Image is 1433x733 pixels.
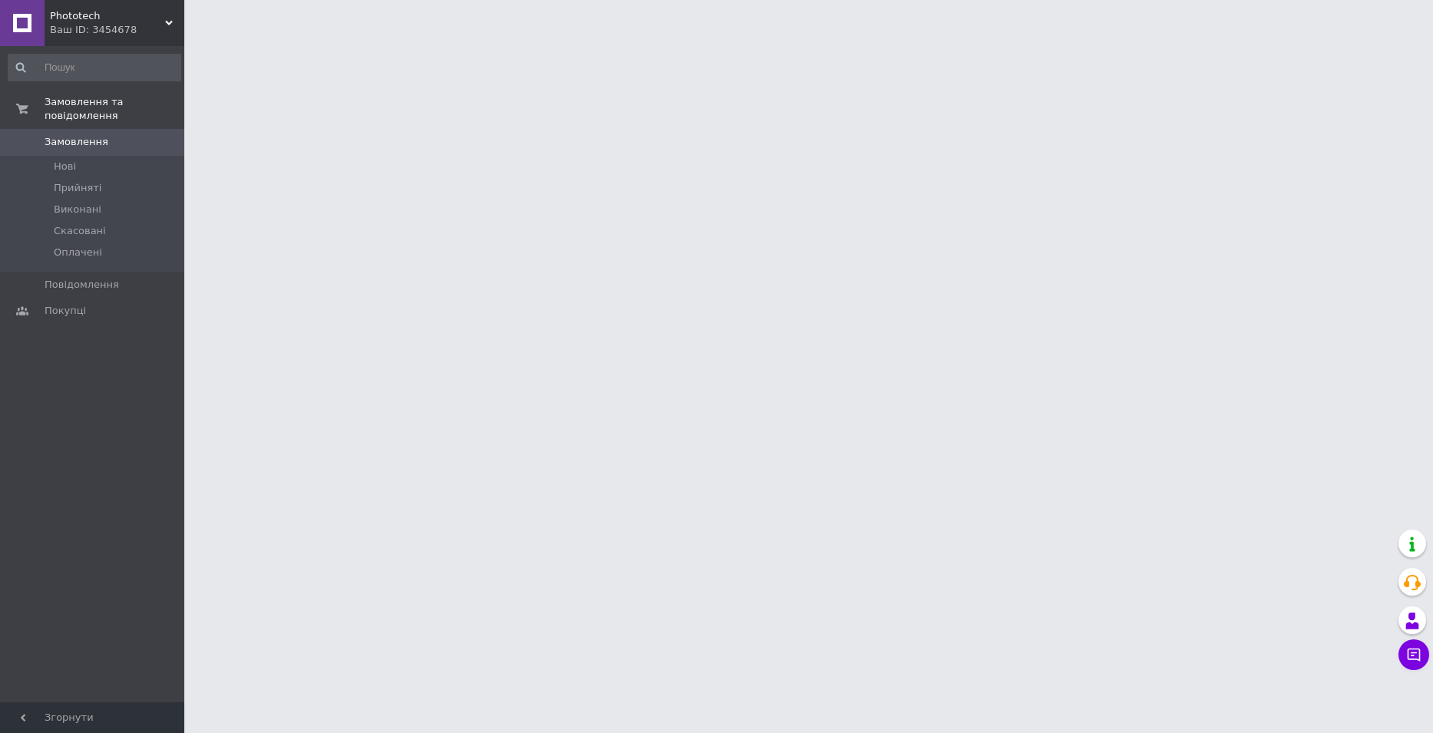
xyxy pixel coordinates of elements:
[50,23,184,37] div: Ваш ID: 3454678
[54,246,102,259] span: Оплачені
[45,278,119,292] span: Повідомлення
[50,9,165,23] span: Phototech
[54,203,101,216] span: Виконані
[45,95,184,123] span: Замовлення та повідомлення
[54,181,101,195] span: Прийняті
[1398,639,1429,670] button: Чат з покупцем
[54,160,76,173] span: Нові
[45,135,108,149] span: Замовлення
[54,224,106,238] span: Скасовані
[8,54,181,81] input: Пошук
[45,304,86,318] span: Покупці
